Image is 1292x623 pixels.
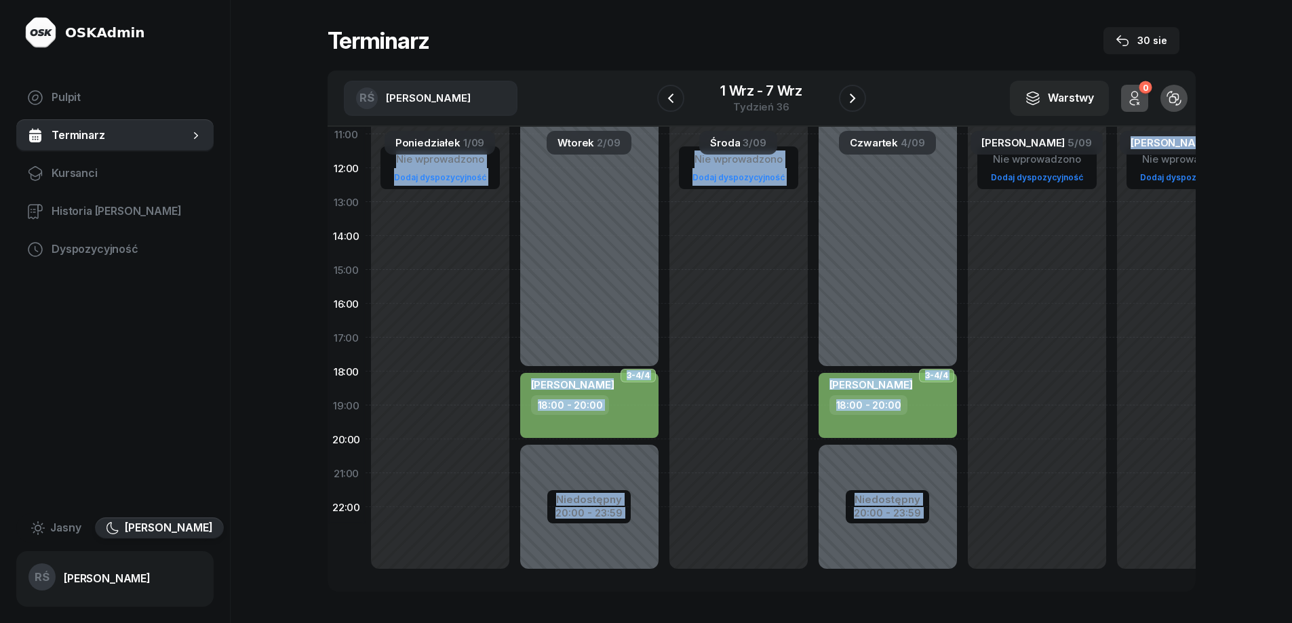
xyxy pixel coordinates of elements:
[925,374,947,377] span: 3-4/4
[854,504,921,519] div: 20:00 - 23:59
[328,388,366,422] div: 19:00
[328,219,366,253] div: 14:00
[1010,81,1109,116] button: Warstwy
[52,203,203,220] span: Historia [PERSON_NAME]
[24,16,57,49] img: logo-light@2x.png
[743,138,766,148] span: 3/09
[687,148,790,188] button: Nie wprowadzonoDodaj dyspozycyjność
[687,169,790,185] a: Dodaj dyspozycyjność
[1135,150,1238,168] div: Nie wprowadzono
[1135,148,1238,188] button: Nie wprowadzonoDodaj dyspozycyjność
[720,102,802,112] div: Tydzień 36
[1139,81,1152,94] div: 0
[985,150,1089,168] div: Nie wprowadzono
[531,378,614,391] span: [PERSON_NAME]
[52,241,203,258] span: Dyspozycyjność
[854,494,921,504] div: Niedostępny
[20,517,92,539] button: Jasny
[328,28,429,53] h1: Terminarz
[344,81,517,116] button: RŚ[PERSON_NAME]
[389,150,492,168] div: Nie wprowadzono
[64,573,151,584] div: [PERSON_NAME]
[16,119,214,152] a: Terminarz
[985,169,1089,185] a: Dodaj dyspozycyjność
[328,422,366,456] div: 20:00
[16,233,214,266] a: Dyspozycyjność
[710,138,740,148] span: Środa
[555,491,623,521] button: Niedostępny20:00 - 23:59
[627,374,649,377] span: 3-4/4
[328,287,366,321] div: 16:00
[328,185,366,219] div: 13:00
[1068,138,1091,148] span: 5/09
[1121,85,1148,112] button: 0
[597,138,620,148] span: 2/09
[16,81,214,114] a: Pulpit
[985,148,1089,188] button: Nie wprowadzonoDodaj dyspozycyjność
[1131,138,1214,148] span: [PERSON_NAME]
[531,395,610,415] div: 18:00 - 20:00
[328,321,366,355] div: 17:00
[854,491,921,521] button: Niedostępny20:00 - 23:59
[52,165,203,182] span: Kursanci
[16,157,214,190] a: Kursanci
[1116,33,1167,49] div: 30 sie
[328,151,366,185] div: 12:00
[125,519,213,537] span: [PERSON_NAME]
[65,23,144,42] div: OSKAdmin
[35,571,50,583] span: RŚ
[720,84,802,98] div: 1 wrz 7 wrz
[981,138,1065,148] span: [PERSON_NAME]
[389,148,492,188] button: Nie wprowadzonoDodaj dyspozycyjność
[328,490,366,524] div: 22:00
[557,138,594,148] span: Wtorek
[687,150,790,168] div: Nie wprowadzono
[386,92,471,104] span: [PERSON_NAME]
[395,138,461,148] span: Poniedziałek
[757,84,763,98] span: -
[901,138,924,148] span: 4/09
[328,355,366,388] div: 18:00
[95,517,224,539] button: [PERSON_NAME]
[16,195,214,228] a: Historia [PERSON_NAME]
[328,456,366,490] div: 21:00
[1135,169,1238,185] a: Dodaj dyspozycyjność
[389,169,492,185] a: Dodaj dyspozycyjność
[463,138,484,148] span: 1/09
[555,504,623,519] div: 20:00 - 23:59
[52,89,203,106] span: Pulpit
[50,519,81,537] span: Jasny
[359,92,374,104] span: RŚ
[328,117,366,151] div: 11:00
[829,378,913,391] span: [PERSON_NAME]
[328,253,366,287] div: 15:00
[1025,89,1094,107] div: Warstwy
[829,395,908,415] div: 18:00 - 20:00
[850,138,898,148] span: Czwartek
[52,127,189,144] span: Terminarz
[555,494,623,504] div: Niedostępny
[1103,27,1179,54] button: 30 sie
